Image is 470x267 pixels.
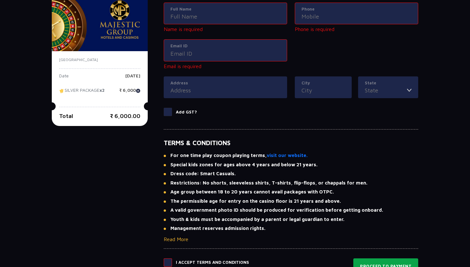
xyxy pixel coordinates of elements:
[302,12,411,21] input: Mobile
[119,88,140,98] p: ₹ 6,000
[302,86,345,95] input: City
[164,25,287,33] p: Name is required
[164,62,287,70] p: Email is required
[176,259,249,266] p: I Accept Terms and Conditions
[170,43,280,49] label: Email ID
[59,57,140,63] p: [GEOGRAPHIC_DATA]
[59,74,69,83] p: Date
[164,170,418,177] li: Dress code: Smart Casuals.
[125,74,140,83] p: [DATE]
[164,152,418,159] li: For one time play coupon playing terms,
[164,139,418,147] h5: TERMS & CONDITIONS
[110,112,140,120] p: ₹ 6,000.00
[295,25,418,33] p: Phone is required
[407,86,411,95] img: toggler icon
[164,235,188,243] button: Read More
[164,188,418,196] li: Age group between 18 to 20 years cannot avail packages with OTPC.
[170,12,280,21] input: Full Name
[164,198,418,205] li: The permissible age for entry on the casino floor is 21 years and above.
[99,88,105,93] strong: x2
[170,80,280,86] label: Address
[267,152,308,159] a: visit our website.
[164,161,418,169] li: Special kids zones for ages above 4 years and below 21 years.
[164,207,418,214] li: A valid government photo ID should be produced for verification before getting onboard.
[176,109,197,115] p: Add GST?
[170,6,280,12] label: Full Name
[302,80,345,86] label: City
[164,216,418,223] li: Youth & kids must be accompanied by a parent or legal guardian to enter.
[164,179,418,187] li: Restrictions: No shorts, sleeveless shirts, T-shirts, flip-flops, or chappals for men.
[365,86,407,95] input: State
[302,6,411,12] label: Phone
[59,88,65,94] img: tikcet
[170,49,280,58] input: Email ID
[59,112,73,120] p: Total
[59,88,105,98] p: SILVER PACKAGE
[164,225,418,232] li: Management reserves admission rights.
[170,86,280,95] input: Address
[365,80,411,86] label: State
